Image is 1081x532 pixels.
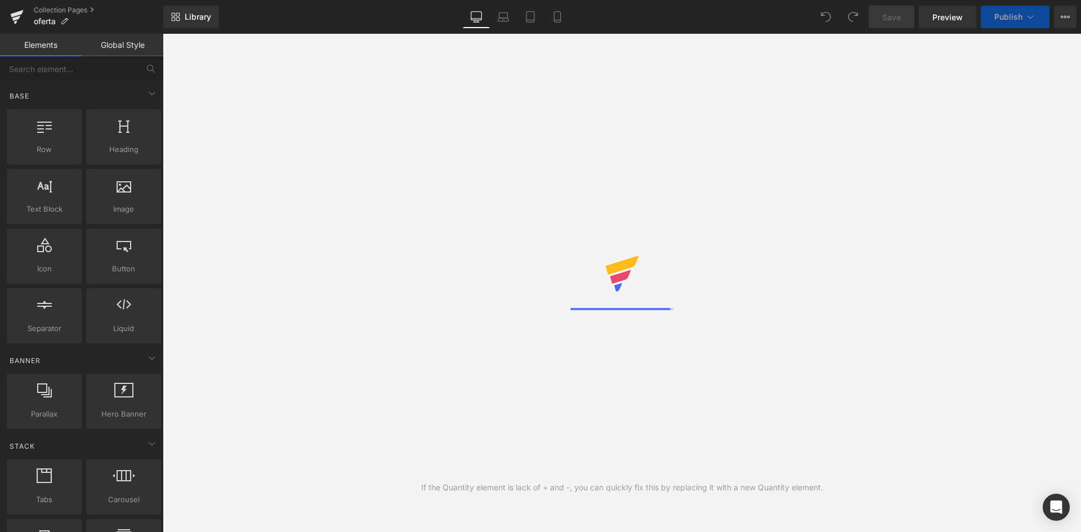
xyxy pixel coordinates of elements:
span: Hero Banner [90,408,158,420]
span: Stack [8,441,36,451]
span: Parallax [10,408,78,420]
span: Heading [90,144,158,155]
span: Liquid [90,323,158,334]
a: Tablet [517,6,544,28]
div: Open Intercom Messenger [1043,494,1070,521]
button: Publish [981,6,1049,28]
button: Undo [815,6,837,28]
a: Desktop [463,6,490,28]
span: Tabs [10,494,78,506]
span: Icon [10,263,78,275]
span: Image [90,203,158,215]
button: Redo [842,6,864,28]
span: Save [882,11,901,23]
span: Base [8,91,30,101]
span: Text Block [10,203,78,215]
span: Banner [8,355,42,366]
a: Preview [919,6,976,28]
span: Separator [10,323,78,334]
a: New Library [163,6,219,28]
span: Button [90,263,158,275]
div: If the Quantity element is lack of + and -, you can quickly fix this by replacing it with a new Q... [421,481,823,494]
span: Publish [994,12,1022,21]
a: Mobile [544,6,571,28]
span: Carousel [90,494,158,506]
a: Collection Pages [34,6,163,15]
span: Library [185,12,211,22]
button: More [1054,6,1076,28]
span: oferta [34,17,56,26]
a: Global Style [82,34,163,56]
span: Row [10,144,78,155]
a: Laptop [490,6,517,28]
span: Preview [932,11,963,23]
